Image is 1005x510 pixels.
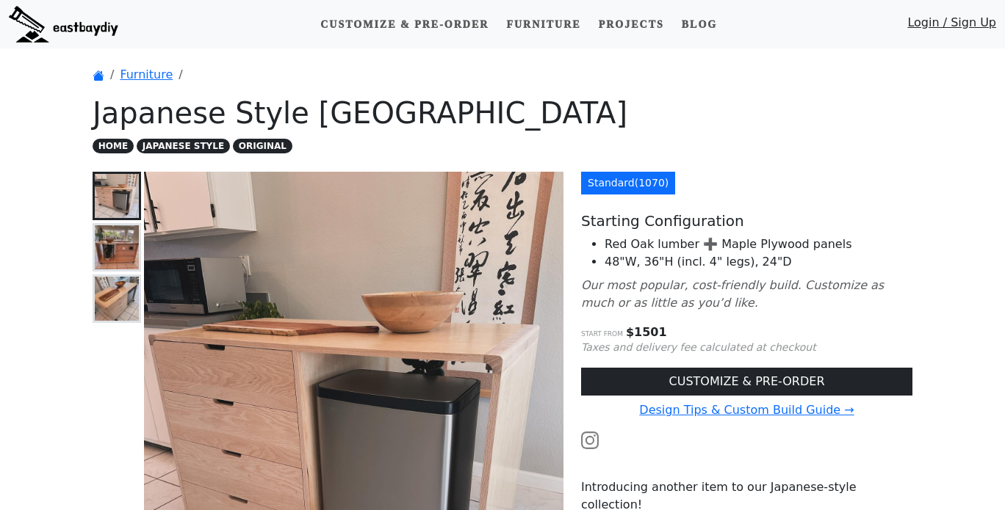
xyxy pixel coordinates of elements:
[93,139,134,153] span: HOME
[581,212,912,230] h5: Starting Configuration
[593,11,670,38] a: Projects
[639,403,854,417] a: Design Tips & Custom Build Guide →
[676,11,723,38] a: Blog
[314,11,494,38] a: Customize & Pre-order
[581,172,675,194] a: Standard(1070)
[120,68,173,81] a: Furniture
[93,66,912,84] nav: breadcrumb
[233,139,292,153] span: ORIGINAL
[581,432,599,446] a: Watch the build video or pictures on Instagram
[500,11,586,38] a: Furniture
[581,368,912,396] a: CUSTOMIZE & PRE-ORDER
[9,6,118,43] img: eastbaydiy
[605,236,912,253] li: Red Oak lumber ➕ Maple Plywood panels
[626,325,667,339] span: $ 1501
[581,278,884,310] i: Our most popular, cost-friendly build. Customize as much or as little as you’d like.
[93,95,912,131] h1: Japanese Style [GEOGRAPHIC_DATA]
[95,225,139,269] img: Japanese style kitchen island - Back
[907,14,996,38] a: Login / Sign Up
[581,330,623,338] small: Start from
[95,277,139,321] img: Japanese style kitchen island - Top
[581,341,816,353] small: Taxes and delivery fee calculated at checkout
[137,139,230,153] span: JAPANESE STYLE
[95,174,139,218] img: Japanese style kitchen island - Front
[605,253,912,271] li: 48"W, 36"H (incl. 4" legs), 24"D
